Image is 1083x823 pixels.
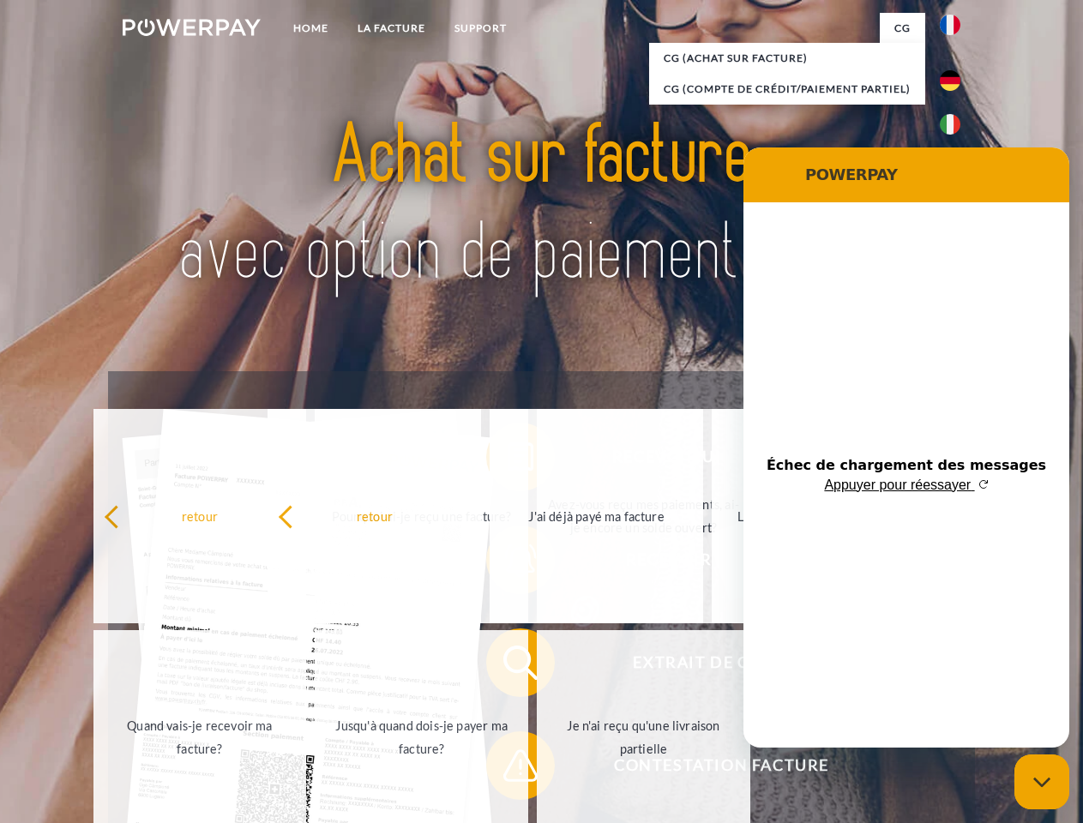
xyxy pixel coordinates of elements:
img: logo-powerpay-white.svg [123,19,261,36]
a: LA FACTURE [343,13,440,44]
a: CG (achat sur facture) [649,43,925,74]
div: Jusqu'à quand dois-je payer ma facture? [325,714,518,760]
a: CG (Compte de crédit/paiement partiel) [649,74,925,105]
iframe: Bouton de lancement de la fenêtre de messagerie [1014,754,1069,809]
a: CG [880,13,925,44]
a: Home [279,13,343,44]
div: retour [278,504,471,527]
img: it [940,114,960,135]
img: title-powerpay_fr.svg [164,82,919,328]
img: fr [940,15,960,35]
div: retour [104,504,297,527]
iframe: Fenêtre de messagerie [743,147,1069,748]
div: J'ai déjà payé ma facture [500,504,693,527]
div: Je n'ai reçu qu'une livraison partielle [547,714,740,760]
div: La commande a été renvoyée [722,504,915,527]
img: de [940,70,960,91]
div: Quand vais-je recevoir ma facture? [104,714,297,760]
a: Support [440,13,521,44]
